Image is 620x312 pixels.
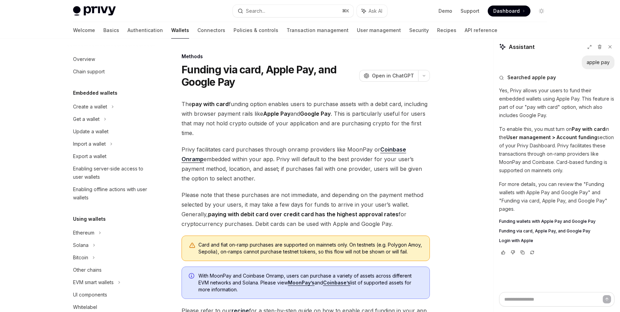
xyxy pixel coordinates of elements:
[73,67,105,76] div: Chain support
[208,211,399,218] strong: paying with debit card over credit card has the highest approval rates
[357,5,387,17] button: Ask AI
[68,53,156,65] a: Overview
[461,8,479,14] a: Support
[73,22,95,39] a: Welcome
[603,295,611,303] button: Send message
[73,152,106,160] div: Export a wallet
[572,126,605,132] strong: Pay with card
[409,22,429,39] a: Security
[73,89,117,97] h5: Embedded wallets
[507,74,556,81] span: Searched apple pay
[73,103,107,111] div: Create a wallet
[323,280,350,286] a: Coinbase’s
[369,8,382,14] span: Ask AI
[103,22,119,39] a: Basics
[68,264,156,276] a: Other chains
[73,266,102,274] div: Other chains
[182,63,356,88] h1: Funding via card, Apple Pay, and Google Pay
[171,22,189,39] a: Wallets
[465,22,497,39] a: API reference
[73,55,95,63] div: Overview
[73,278,114,287] div: EVM smart wallets
[68,125,156,138] a: Update a wallet
[499,180,614,213] p: For more details, you can review the "Funding wallets with Apple Pay and Google Pay" and "Funding...
[587,59,610,66] div: apple pay
[182,99,430,138] span: The funding option enables users to purchase assets with a debit card, including with browser pay...
[68,163,156,183] a: Enabling server-side access to user wallets
[357,22,401,39] a: User management
[499,125,614,175] p: To enable this, you must turn on in the section of your Privy Dashboard. Privy facilitates these ...
[493,8,520,14] span: Dashboard
[182,190,430,229] span: Please note that these purchases are not immediate, and depending on the payment method selected ...
[73,6,116,16] img: light logo
[198,272,423,293] span: With MoonPay and Coinbase Onramp, users can purchase a variety of assets across different EVM net...
[192,101,229,107] strong: pay with card
[73,185,152,202] div: Enabling offline actions with user wallets
[536,6,547,17] button: Toggle dark mode
[437,22,456,39] a: Recipes
[73,140,106,148] div: Import a wallet
[499,238,614,243] a: Login with Apple
[198,241,423,255] div: Card and fiat on-ramp purchases are supported on mainnets only. On testnets (e.g. Polygon Amoy, S...
[499,228,590,234] span: Funding via card, Apple Pay, and Google Pay
[234,22,278,39] a: Policies & controls
[263,110,290,117] strong: Apple Pay
[73,115,100,123] div: Get a wallet
[499,238,533,243] span: Login with Apple
[68,183,156,204] a: Enabling offline actions with user wallets
[73,215,106,223] h5: Using wallets
[359,70,418,82] button: Open in ChatGPT
[499,219,596,224] span: Funding wallets with Apple Pay and Google Pay
[499,74,614,81] button: Searched apple pay
[506,134,597,140] strong: User management > Account funding
[438,8,452,14] a: Demo
[73,253,88,262] div: Bitcoin
[189,242,196,249] svg: Warning
[73,165,152,181] div: Enabling server-side access to user wallets
[73,127,108,136] div: Update a wallet
[246,7,265,15] div: Search...
[73,303,97,311] div: Whitelabel
[73,241,89,249] div: Solana
[499,219,614,224] a: Funding wallets with Apple Pay and Google Pay
[288,280,314,286] a: MoonPay’s
[342,8,349,14] span: ⌘ K
[197,22,225,39] a: Connectors
[189,273,196,280] svg: Info
[300,110,331,117] strong: Google Pay
[127,22,163,39] a: Authentication
[509,43,535,51] span: Assistant
[499,228,614,234] a: Funding via card, Apple Pay, and Google Pay
[233,5,353,17] button: Search...⌘K
[287,22,349,39] a: Transaction management
[488,6,530,17] a: Dashboard
[73,229,94,237] div: Ethereum
[68,65,156,78] a: Chain support
[499,86,614,119] p: Yes, Privy allows your users to fund their embedded wallets using Apple Pay. This feature is part...
[73,291,107,299] div: UI components
[68,289,156,301] a: UI components
[68,150,156,163] a: Export a wallet
[182,145,430,183] span: Privy facilitates card purchases through onramp providers like MoonPay or embedded within your ap...
[182,53,430,60] div: Methods
[372,72,414,79] span: Open in ChatGPT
